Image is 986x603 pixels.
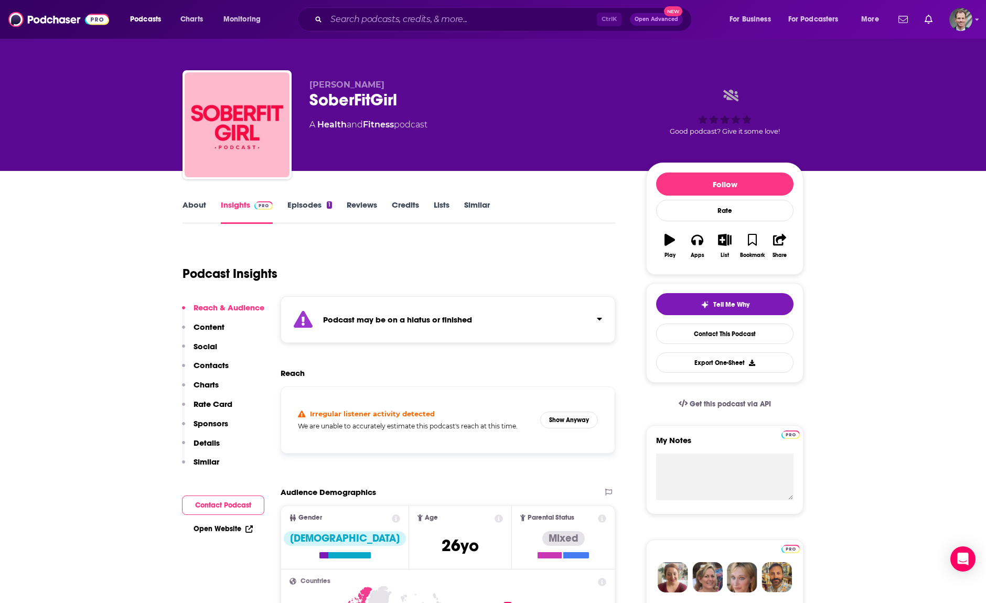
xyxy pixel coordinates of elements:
[665,252,676,259] div: Play
[182,380,219,399] button: Charts
[123,11,175,28] button: open menu
[635,17,678,22] span: Open Advanced
[683,227,711,265] button: Apps
[894,10,912,28] a: Show notifications dropdown
[281,368,305,378] h2: Reach
[363,120,394,130] a: Fitness
[182,418,228,438] button: Sponsors
[281,296,615,343] section: Click to expand status details
[182,496,264,515] button: Contact Podcast
[301,578,330,585] span: Countries
[182,341,217,361] button: Social
[788,12,839,27] span: For Podcasters
[281,487,376,497] h2: Audience Demographics
[656,200,794,221] div: Rate
[180,12,203,27] span: Charts
[182,303,264,322] button: Reach & Audience
[221,200,273,224] a: InsightsPodchaser Pro
[194,341,217,351] p: Social
[670,127,780,135] span: Good podcast? Give it some love!
[722,11,784,28] button: open menu
[692,562,723,593] img: Barbara Profile
[174,11,209,28] a: Charts
[949,8,972,31] span: Logged in as kwerderman
[670,391,779,417] a: Get this podcast via API
[762,562,792,593] img: Jon Profile
[194,380,219,390] p: Charts
[182,438,220,457] button: Details
[194,524,253,533] a: Open Website
[781,429,800,439] a: Pro website
[597,13,621,26] span: Ctrl K
[182,399,232,418] button: Rate Card
[347,200,377,224] a: Reviews
[326,11,597,28] input: Search podcasts, credits, & more...
[307,7,702,31] div: Search podcasts, credits, & more...
[194,438,220,448] p: Details
[183,200,206,224] a: About
[434,200,449,224] a: Lists
[309,119,427,131] div: A podcast
[194,360,229,370] p: Contacts
[284,531,406,546] div: [DEMOGRAPHIC_DATA]
[721,252,729,259] div: List
[740,252,765,259] div: Bookmark
[425,514,438,521] span: Age
[949,8,972,31] button: Show profile menu
[540,412,598,428] button: Show Anyway
[287,200,332,224] a: Episodes1
[182,360,229,380] button: Contacts
[781,545,800,553] img: Podchaser Pro
[656,227,683,265] button: Play
[664,6,683,16] span: New
[711,227,738,265] button: List
[323,315,472,325] strong: Podcast may be on a hiatus or finished
[861,12,879,27] span: More
[727,562,757,593] img: Jules Profile
[182,322,224,341] button: Content
[182,457,219,476] button: Similar
[194,399,232,409] p: Rate Card
[298,514,322,521] span: Gender
[194,303,264,313] p: Reach & Audience
[8,9,109,29] img: Podchaser - Follow, Share and Rate Podcasts
[701,300,709,309] img: tell me why sparkle
[216,11,274,28] button: open menu
[949,8,972,31] img: User Profile
[781,430,800,439] img: Podchaser Pro
[950,546,976,572] div: Open Intercom Messenger
[185,72,290,177] img: SoberFitGirl
[646,80,803,145] div: Good podcast? Give it some love!
[690,400,771,408] span: Get this podcast via API
[464,200,490,224] a: Similar
[713,300,749,309] span: Tell Me Why
[442,535,479,556] span: 26 yo
[327,201,332,209] div: 1
[691,252,704,259] div: Apps
[920,10,937,28] a: Show notifications dropdown
[194,322,224,332] p: Content
[298,422,532,430] h5: We are unable to accurately estimate this podcast's reach at this time.
[656,352,794,373] button: Export One-Sheet
[766,227,794,265] button: Share
[658,562,688,593] img: Sydney Profile
[317,120,347,130] a: Health
[130,12,161,27] span: Podcasts
[854,11,892,28] button: open menu
[656,435,794,454] label: My Notes
[194,418,228,428] p: Sponsors
[738,227,766,265] button: Bookmark
[254,201,273,210] img: Podchaser Pro
[781,543,800,553] a: Pro website
[223,12,261,27] span: Monitoring
[730,12,771,27] span: For Business
[183,266,277,282] h1: Podcast Insights
[542,531,585,546] div: Mixed
[630,13,683,26] button: Open AdvancedNew
[194,457,219,467] p: Similar
[781,11,854,28] button: open menu
[656,293,794,315] button: tell me why sparkleTell Me Why
[656,324,794,344] a: Contact This Podcast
